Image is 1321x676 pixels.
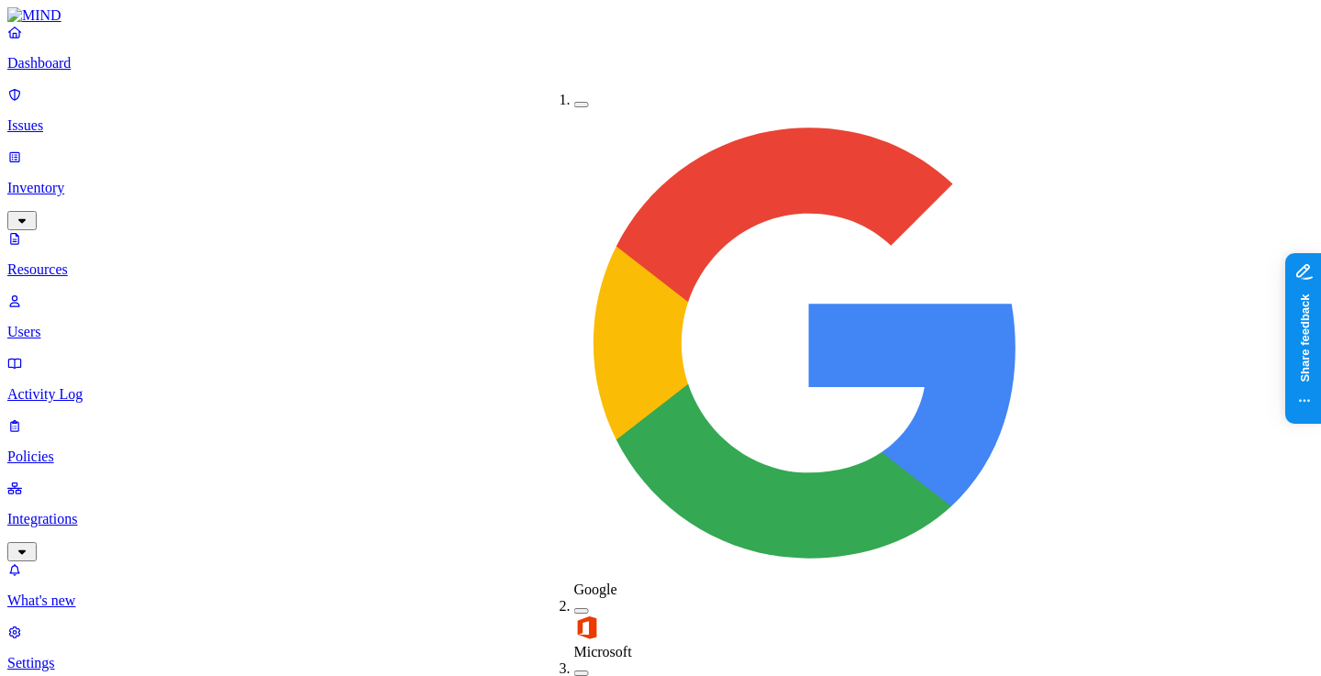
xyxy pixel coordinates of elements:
[7,7,1314,24] a: MIND
[7,386,1314,403] p: Activity Log
[7,117,1314,134] p: Issues
[7,230,1314,278] a: Resources
[7,561,1314,609] a: What's new
[7,593,1314,609] p: What's new
[7,355,1314,403] a: Activity Log
[7,180,1314,196] p: Inventory
[7,417,1314,465] a: Policies
[7,24,1314,72] a: Dashboard
[574,108,1044,578] img: google-workspace
[7,86,1314,134] a: Issues
[7,480,1314,559] a: Integrations
[7,511,1314,527] p: Integrations
[574,615,600,640] img: office-365
[574,644,632,659] span: Microsoft
[7,261,1314,278] p: Resources
[7,55,1314,72] p: Dashboard
[7,655,1314,671] p: Settings
[574,582,617,597] span: Google
[7,624,1314,671] a: Settings
[7,7,61,24] img: MIND
[7,324,1314,340] p: Users
[7,449,1314,465] p: Policies
[7,293,1314,340] a: Users
[7,149,1314,227] a: Inventory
